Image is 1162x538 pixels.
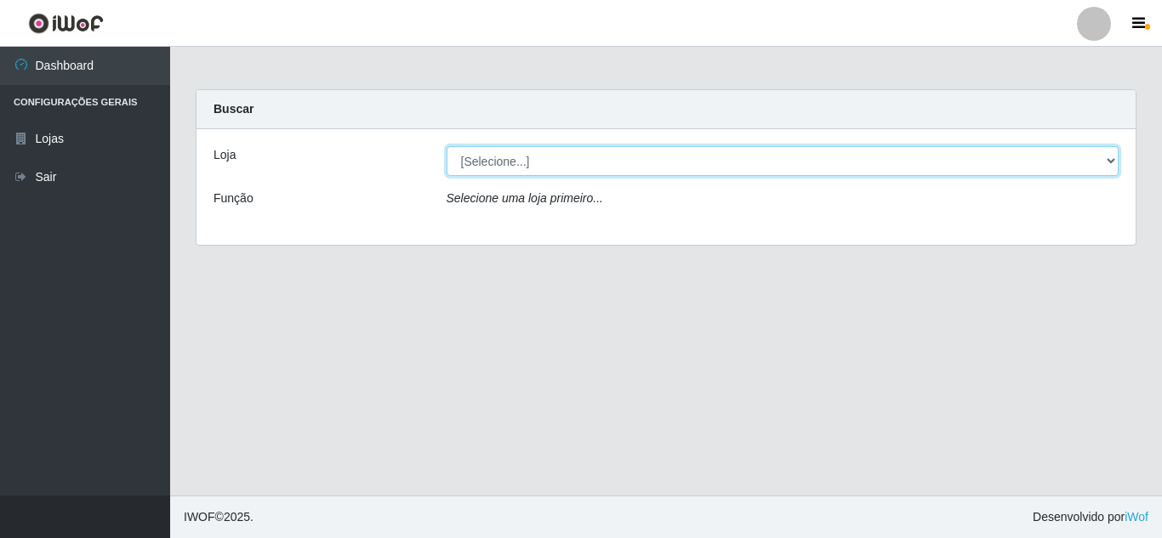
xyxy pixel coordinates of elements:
[28,13,104,34] img: CoreUI Logo
[214,190,253,207] label: Função
[184,510,215,524] span: IWOF
[1033,508,1148,526] span: Desenvolvido por
[214,102,253,116] strong: Buscar
[214,146,236,164] label: Loja
[1125,510,1148,524] a: iWof
[184,508,253,526] span: © 2025 .
[447,191,603,205] i: Selecione uma loja primeiro...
